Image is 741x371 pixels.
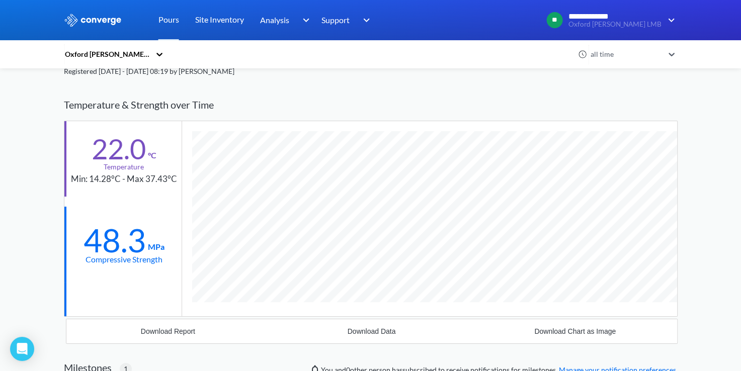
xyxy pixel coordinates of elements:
[66,319,270,343] button: Download Report
[473,319,677,343] button: Download Chart as Image
[270,319,473,343] button: Download Data
[296,14,312,26] img: downArrow.svg
[64,14,122,27] img: logo_ewhite.svg
[64,67,234,75] span: Registered [DATE] - [DATE] 08:19 by [PERSON_NAME]
[260,14,289,26] span: Analysis
[104,161,144,172] div: Temperature
[357,14,373,26] img: downArrow.svg
[321,14,350,26] span: Support
[64,49,150,60] div: Oxford [PERSON_NAME] LMB
[662,14,678,26] img: downArrow.svg
[71,172,177,186] div: Min: 14.28°C - Max 37.43°C
[578,50,587,59] img: icon-clock.svg
[84,228,146,253] div: 48.3
[534,327,616,335] div: Download Chart as Image
[92,136,146,161] div: 22.0
[10,337,34,361] div: Open Intercom Messenger
[141,327,195,335] div: Download Report
[588,49,664,60] div: all time
[64,89,678,121] div: Temperature & Strength over Time
[568,21,662,28] span: Oxford [PERSON_NAME] LMB
[86,253,162,265] div: Compressive Strength
[348,327,396,335] div: Download Data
